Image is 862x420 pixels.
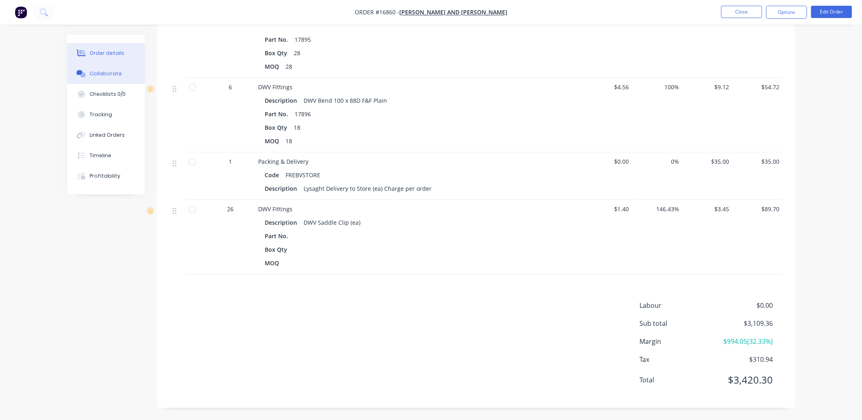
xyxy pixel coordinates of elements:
div: MOQ [265,257,283,269]
span: $35.00 [686,157,730,166]
span: $9.12 [686,83,730,91]
div: 28 [291,47,304,59]
span: 146.43% [636,205,680,213]
button: Profitability [67,166,145,186]
div: Linked Orders [90,131,125,139]
div: 28 [283,61,296,72]
span: Margin [640,336,713,346]
span: DWV Fittings [259,205,293,213]
div: Lysaght Delivery to Store (ea) Charge per order [301,183,435,194]
div: MOQ [265,135,283,147]
div: 18 [291,122,304,133]
div: MOQ [265,61,283,72]
span: $3,420.30 [712,373,773,387]
div: Part No. [265,230,292,242]
div: Description [265,183,301,194]
div: Box Qty [265,47,291,59]
span: Tax [640,355,713,364]
span: $0.00 [586,157,630,166]
span: $3,109.36 [712,318,773,328]
div: Collaborate [90,70,122,77]
div: Part No. [265,108,292,120]
span: $89.70 [736,205,780,213]
div: Checklists 0/0 [90,90,126,98]
a: [PERSON_NAME] and [PERSON_NAME] [399,9,507,16]
div: Timeline [90,152,111,159]
button: Linked Orders [67,125,145,145]
span: $1.40 [586,205,630,213]
span: $310.94 [712,355,773,364]
div: 17895 [292,34,315,45]
span: Packing & Delivery [259,158,309,165]
div: DWV Bend 100 x 88D F&F Plain [301,95,391,106]
div: Description [265,95,301,106]
div: Box Qty [265,122,291,133]
span: Order #16860 - [355,9,399,16]
button: Timeline [67,145,145,166]
div: FREBVSTORE [283,169,324,181]
div: Part No. [265,34,292,45]
span: 6 [229,83,232,91]
div: Order details [90,50,124,57]
div: 18 [283,135,296,147]
button: Checklists 0/0 [67,84,145,104]
span: 26 [227,205,234,213]
div: Description [265,217,301,228]
span: Labour [640,300,713,310]
span: 1 [229,157,232,166]
span: $4.56 [586,83,630,91]
div: Tracking [90,111,112,118]
span: $54.72 [736,83,780,91]
span: $35.00 [736,157,780,166]
span: $3.45 [686,205,730,213]
button: Order details [67,43,145,63]
div: DWV Saddle Clip (ea) [301,217,364,228]
button: Close [721,6,762,18]
button: Tracking [67,104,145,125]
img: Factory [15,6,27,18]
span: $0.00 [712,300,773,310]
span: Total [640,375,713,385]
span: DWV Fittings [259,83,293,91]
span: Sub total [640,318,713,328]
button: Collaborate [67,63,145,84]
button: Edit Order [811,6,852,18]
div: Code [265,169,283,181]
span: 100% [636,83,680,91]
span: $994.05 ( 32.33 %) [712,336,773,346]
div: 17896 [292,108,315,120]
div: Profitability [90,172,120,180]
span: 0% [636,157,680,166]
div: Box Qty [265,244,291,255]
button: Options [766,6,807,19]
